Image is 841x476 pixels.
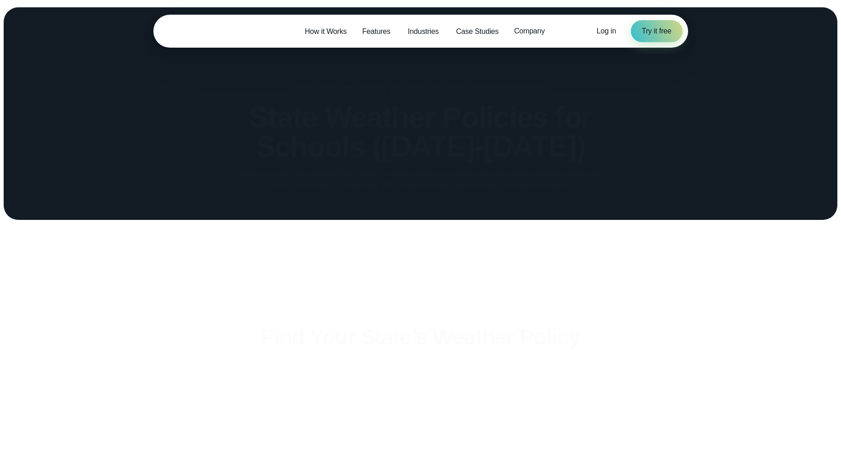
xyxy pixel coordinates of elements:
[631,20,683,42] a: Try it free
[297,22,355,41] a: How it Works
[408,26,439,37] span: Industries
[448,22,506,41] a: Case Studies
[362,26,391,37] span: Features
[642,26,672,37] span: Try it free
[514,26,545,37] span: Company
[456,26,499,37] span: Case Studies
[597,26,616,37] a: Log in
[597,27,616,35] span: Log in
[305,26,347,37] span: How it Works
